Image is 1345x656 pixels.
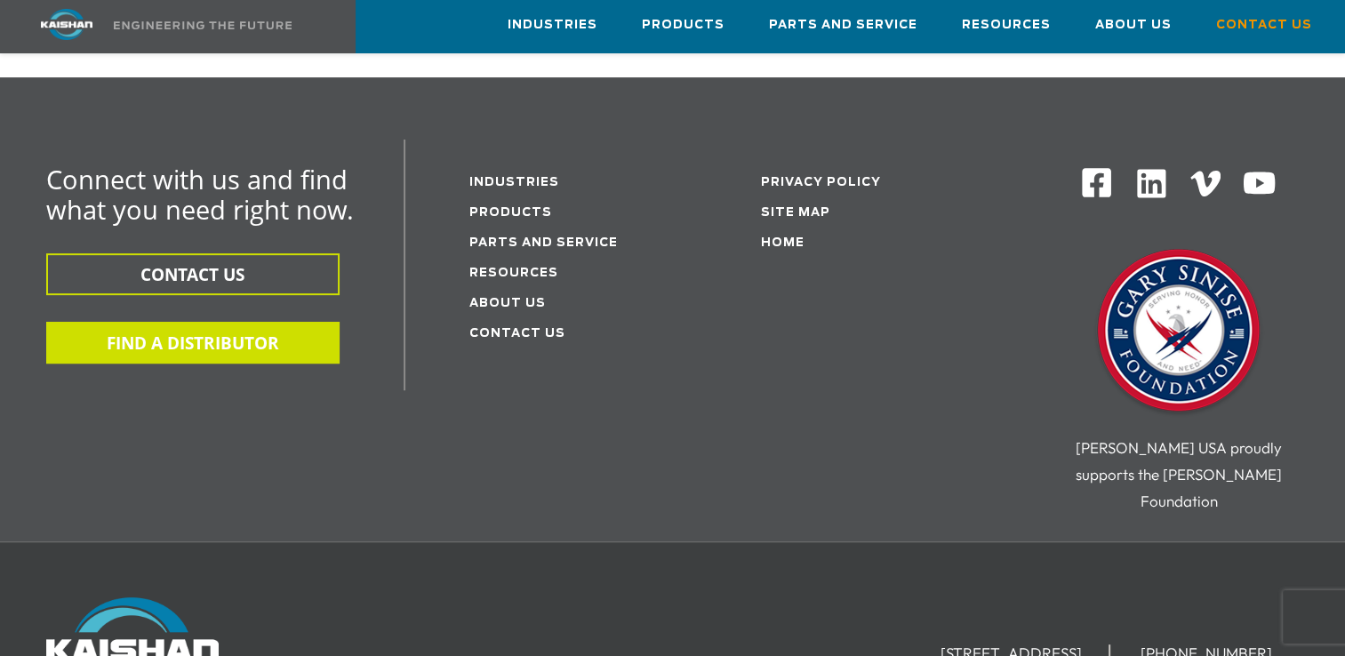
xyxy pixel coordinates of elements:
a: Privacy Policy [761,177,881,188]
span: Industries [508,15,597,36]
span: Contact Us [1216,15,1312,36]
button: CONTACT US [46,253,340,295]
a: Contact Us [1216,1,1312,49]
img: Facebook [1080,166,1113,199]
a: Parts and service [469,237,618,249]
button: FIND A DISTRIBUTOR [46,322,340,364]
span: [PERSON_NAME] USA proudly supports the [PERSON_NAME] Foundation [1076,438,1282,510]
span: Parts and Service [769,15,917,36]
a: Products [469,207,552,219]
a: Contact Us [469,328,565,340]
a: Industries [508,1,597,49]
img: Linkedin [1134,166,1169,201]
img: Gary Sinise Foundation [1090,244,1268,421]
a: Parts and Service [769,1,917,49]
a: About Us [1095,1,1172,49]
span: Resources [962,15,1051,36]
img: Vimeo [1190,171,1221,196]
span: Connect with us and find what you need right now. [46,162,354,227]
a: Site Map [761,207,830,219]
a: Industries [469,177,559,188]
a: Products [642,1,725,49]
span: Products [642,15,725,36]
a: Resources [469,268,558,279]
a: Home [761,237,805,249]
a: Resources [962,1,1051,49]
a: About Us [469,298,546,309]
span: About Us [1095,15,1172,36]
img: Engineering the future [114,21,292,29]
img: Youtube [1242,166,1277,201]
